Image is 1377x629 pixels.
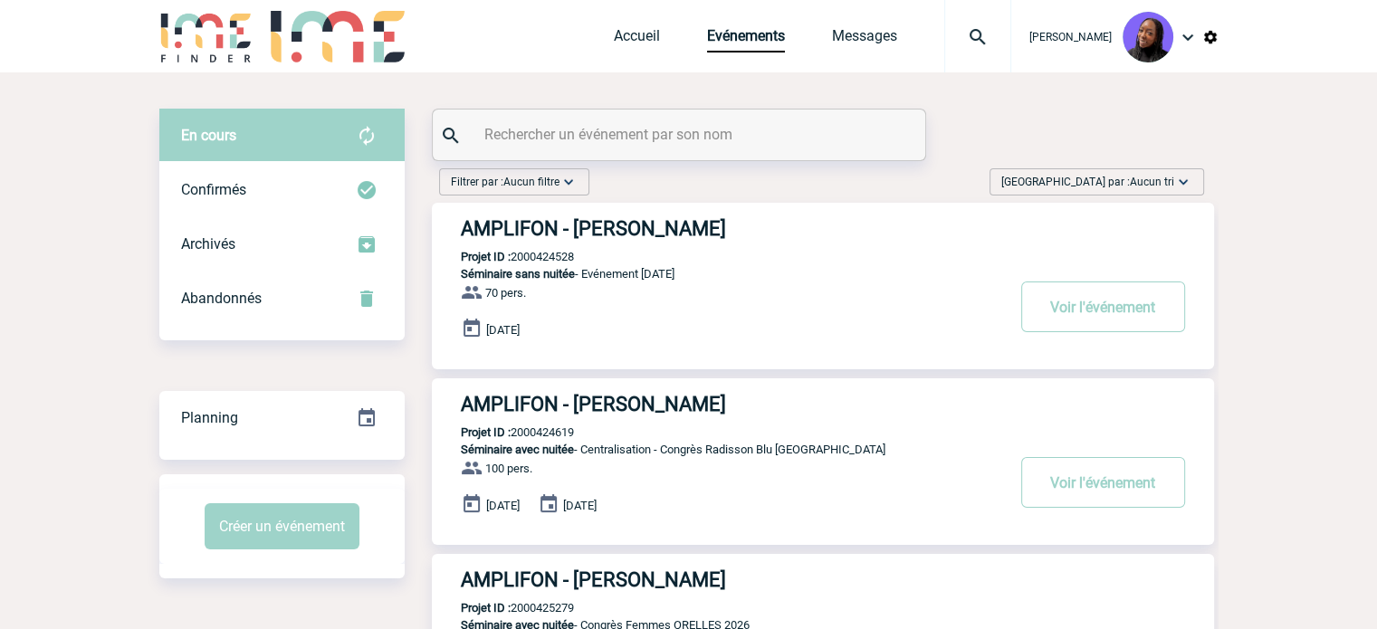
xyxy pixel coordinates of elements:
h3: AMPLIFON - [PERSON_NAME] [461,217,1004,240]
h3: AMPLIFON - [PERSON_NAME] [461,568,1004,591]
span: Abandonnés [181,290,262,307]
a: Messages [832,27,897,52]
p: - Evénement [DATE] [432,267,1004,281]
a: Planning [159,390,405,443]
span: Archivés [181,235,235,253]
span: Séminaire avec nuitée [461,443,574,456]
span: [DATE] [486,323,520,337]
span: 100 pers. [485,462,532,475]
div: Retrouvez ici tous vos événements organisés par date et état d'avancement [159,391,405,445]
a: AMPLIFON - [PERSON_NAME] [432,393,1214,415]
p: 2000424619 [432,425,574,439]
span: Séminaire sans nuitée [461,267,575,281]
h3: AMPLIFON - [PERSON_NAME] [461,393,1004,415]
span: [PERSON_NAME] [1029,31,1112,43]
a: AMPLIFON - [PERSON_NAME] [432,568,1214,591]
a: Accueil [614,27,660,52]
span: [DATE] [563,499,597,512]
button: Voir l'événement [1021,281,1185,332]
img: IME-Finder [159,11,253,62]
button: Voir l'événement [1021,457,1185,508]
img: baseline_expand_more_white_24dp-b.png [1174,173,1192,191]
a: AMPLIFON - [PERSON_NAME] [432,217,1214,240]
span: En cours [181,127,236,144]
img: baseline_expand_more_white_24dp-b.png [559,173,578,191]
p: 2000424528 [432,250,574,263]
span: [GEOGRAPHIC_DATA] par : [1001,173,1174,191]
span: Filtrer par : [451,173,559,191]
span: Aucun filtre [503,176,559,188]
button: Créer un événement [205,503,359,549]
span: 70 pers. [485,286,526,300]
b: Projet ID : [461,425,511,439]
input: Rechercher un événement par son nom [480,121,883,148]
b: Projet ID : [461,601,511,615]
div: Retrouvez ici tous les événements que vous avez décidé d'archiver [159,217,405,272]
span: [DATE] [486,499,520,512]
b: Projet ID : [461,250,511,263]
a: Evénements [707,27,785,52]
span: Planning [181,409,238,426]
p: 2000425279 [432,601,574,615]
span: Confirmés [181,181,246,198]
img: 131349-0.png [1123,12,1173,62]
div: Retrouvez ici tous vos évènements avant confirmation [159,109,405,163]
p: - Centralisation - Congrès Radisson Blu [GEOGRAPHIC_DATA] [432,443,1004,456]
div: Retrouvez ici tous vos événements annulés [159,272,405,326]
span: Aucun tri [1130,176,1174,188]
